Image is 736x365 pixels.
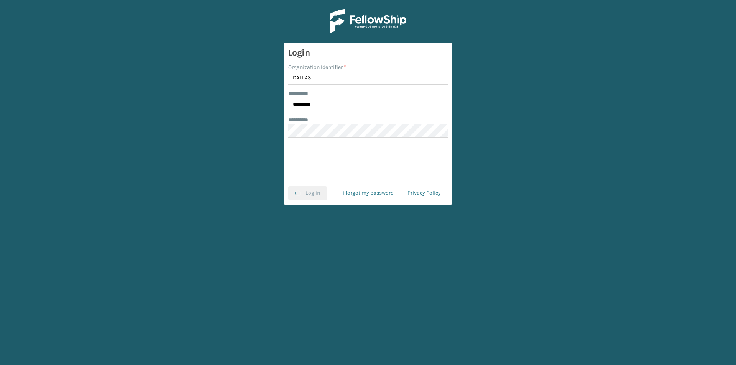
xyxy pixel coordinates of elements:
h3: Login [288,47,448,59]
img: Logo [330,9,406,33]
a: Privacy Policy [401,186,448,200]
button: Log In [288,186,327,200]
a: I forgot my password [336,186,401,200]
iframe: reCAPTCHA [310,147,426,177]
label: Organization Identifier [288,63,346,71]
